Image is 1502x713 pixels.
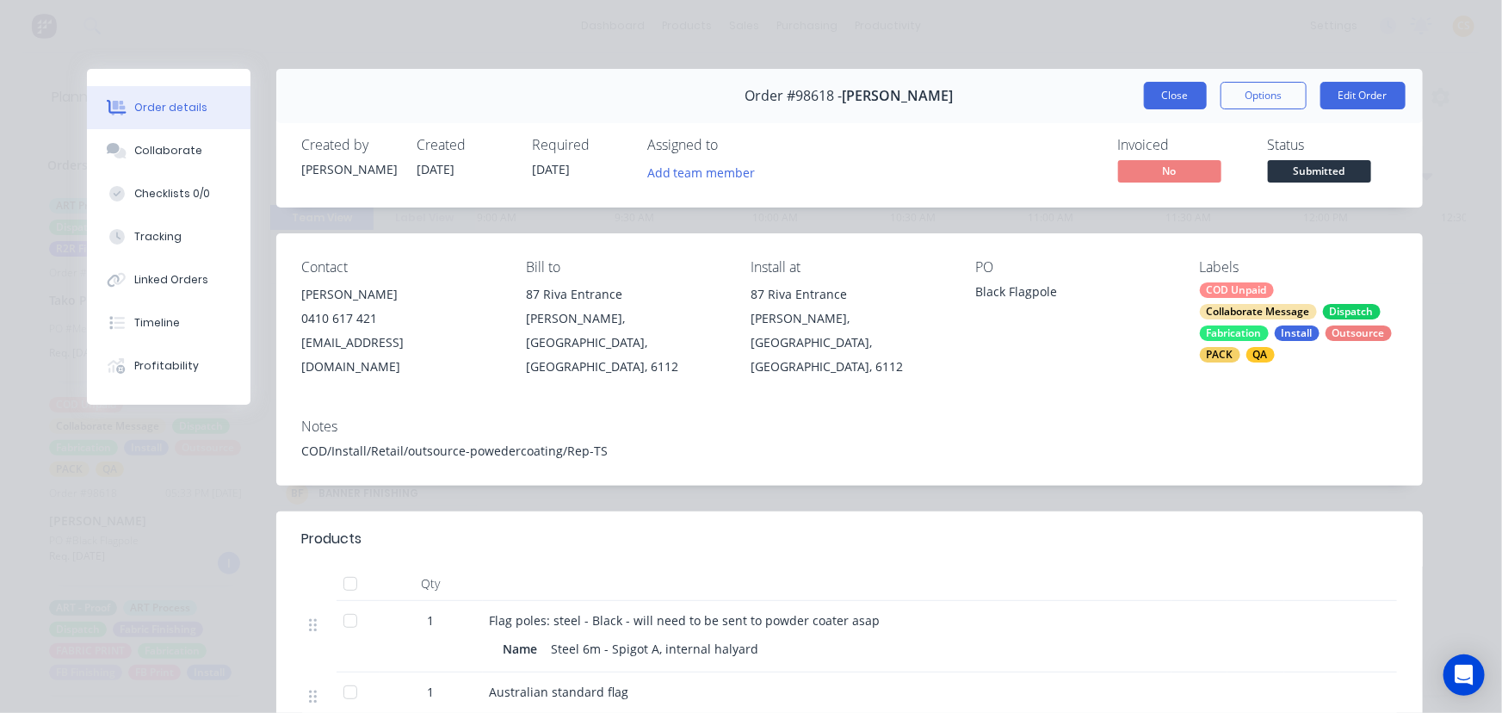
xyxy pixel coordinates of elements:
span: [DATE] [417,161,455,177]
div: Linked Orders [134,272,208,288]
div: Collaborate [134,143,202,158]
div: Notes [302,418,1397,435]
div: Timeline [134,315,180,331]
div: Order details [134,100,207,115]
div: Collaborate Message [1200,304,1317,319]
span: [DATE] [533,161,571,177]
span: No [1118,160,1221,182]
div: Install [1275,325,1320,341]
div: [PERSON_NAME] [302,282,499,307]
button: Collaborate [87,129,250,172]
button: Profitability [87,344,250,387]
div: Steel 6m - Spigot A, internal halyard [545,636,766,661]
button: Edit Order [1320,82,1406,109]
div: 0410 617 421 [302,307,499,331]
div: PACK [1200,347,1240,363]
div: Contact [302,259,499,276]
div: [PERSON_NAME] [302,160,397,178]
div: Qty [380,567,483,601]
div: QA [1246,347,1275,363]
div: Outsource [1326,325,1392,341]
div: [PERSON_NAME]0410 617 421[EMAIL_ADDRESS][DOMAIN_NAME] [302,282,499,379]
button: Order details [87,86,250,129]
button: Checklists 0/0 [87,172,250,215]
button: Linked Orders [87,258,250,301]
button: Tracking [87,215,250,258]
div: Install at [751,259,948,276]
div: Checklists 0/0 [134,186,210,201]
button: Close [1144,82,1207,109]
div: Labels [1200,259,1397,276]
button: Add team member [638,160,764,183]
div: Created by [302,137,397,153]
div: PO [975,259,1172,276]
span: Flag poles: steel - Black - will need to be sent to powder coater asap [490,612,881,629]
div: Bill to [526,259,723,276]
span: 1 [428,611,435,629]
div: Invoiced [1118,137,1247,153]
div: 87 Riva Entrance[PERSON_NAME], [GEOGRAPHIC_DATA], [GEOGRAPHIC_DATA], 6112 [526,282,723,379]
div: [PERSON_NAME], [GEOGRAPHIC_DATA], [GEOGRAPHIC_DATA], 6112 [526,307,723,379]
span: [PERSON_NAME] [843,88,954,104]
div: Profitability [134,358,199,374]
div: Open Intercom Messenger [1443,654,1485,696]
div: Fabrication [1200,325,1269,341]
div: [PERSON_NAME], [GEOGRAPHIC_DATA], [GEOGRAPHIC_DATA], 6112 [751,307,948,379]
div: Black Flagpole [975,282,1172,307]
button: Submitted [1268,160,1371,186]
div: Assigned to [648,137,820,153]
div: COD/Install/Retail/outsource-powedercoating/Rep-TS [302,442,1397,460]
div: [EMAIL_ADDRESS][DOMAIN_NAME] [302,331,499,379]
button: Timeline [87,301,250,344]
div: 87 Riva Entrance [751,282,948,307]
div: Required [533,137,627,153]
span: Submitted [1268,160,1371,182]
div: Products [302,529,362,549]
span: Australian standard flag [490,684,629,700]
div: Dispatch [1323,304,1381,319]
div: Name [504,636,545,661]
div: COD Unpaid [1200,282,1274,298]
div: 87 Riva Entrance[PERSON_NAME], [GEOGRAPHIC_DATA], [GEOGRAPHIC_DATA], 6112 [751,282,948,379]
button: Add team member [648,160,765,183]
div: 87 Riva Entrance [526,282,723,307]
button: Options [1221,82,1307,109]
span: Order #98618 - [745,88,843,104]
div: Status [1268,137,1397,153]
div: Created [417,137,512,153]
div: Tracking [134,229,182,245]
span: 1 [428,683,435,701]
